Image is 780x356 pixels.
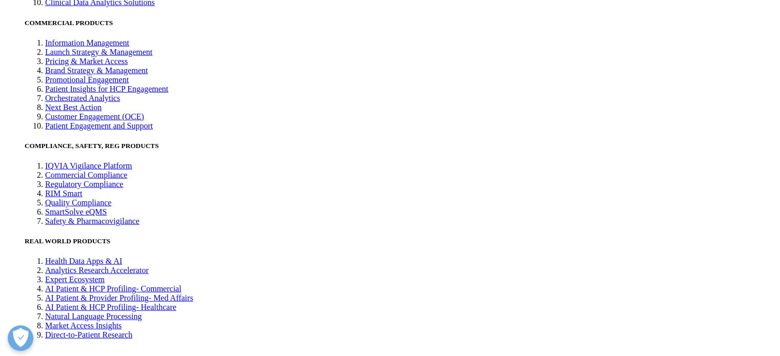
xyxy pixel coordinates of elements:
a: Orchestrated Analytics [45,94,120,102]
a: Natural Language Processing [45,312,142,321]
a: Patient Engagement and Support [45,121,153,130]
a: Commercial Compliance [45,171,127,179]
a: Next Best Action [45,103,102,112]
a: Expert Ecosystem​ [45,275,105,284]
a: SmartSolve eQMS [45,207,107,216]
h5: COMMERCIAL PRODUCTS [25,19,776,27]
a: Regulatory Compliance [45,180,123,189]
a: Patient Insights for HCP Engagement​ [45,85,168,93]
a: Promotional Engagement [45,75,129,84]
a: Information Management [45,38,129,47]
h5: REAL WORLD PRODUCTS [25,237,776,245]
a: Analytics Research Accelerator​ [45,266,149,275]
button: Open Preferences [8,325,33,351]
a: Safety & Pharmacovigilance [45,217,139,225]
a: RIM Smart [45,189,82,198]
a: AI Patient & HCP Profiling- Healthcare​ [45,303,176,311]
h5: COMPLIANCE, SAFETY, REG PRODUCTS [25,142,776,150]
a: Customer Engagement (OCE) [45,112,144,121]
a: Market Access Insights [45,321,122,330]
a: Pricing & Market Access [45,57,128,66]
a: Direct-to-Patient Research [45,330,132,339]
a: AI Patient & HCP Profiling- Commercial [45,284,182,293]
a: Brand Strategy & Management [45,66,148,75]
a: Launch Strategy & Management [45,48,152,56]
a: Health Data Apps & AI [45,257,122,265]
a: Quality Compliance [45,198,111,207]
a: AI Patient & Provider Profiling- Med Affairs​ [45,294,193,302]
a: IQVIA Vigilance Platform [45,161,132,170]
